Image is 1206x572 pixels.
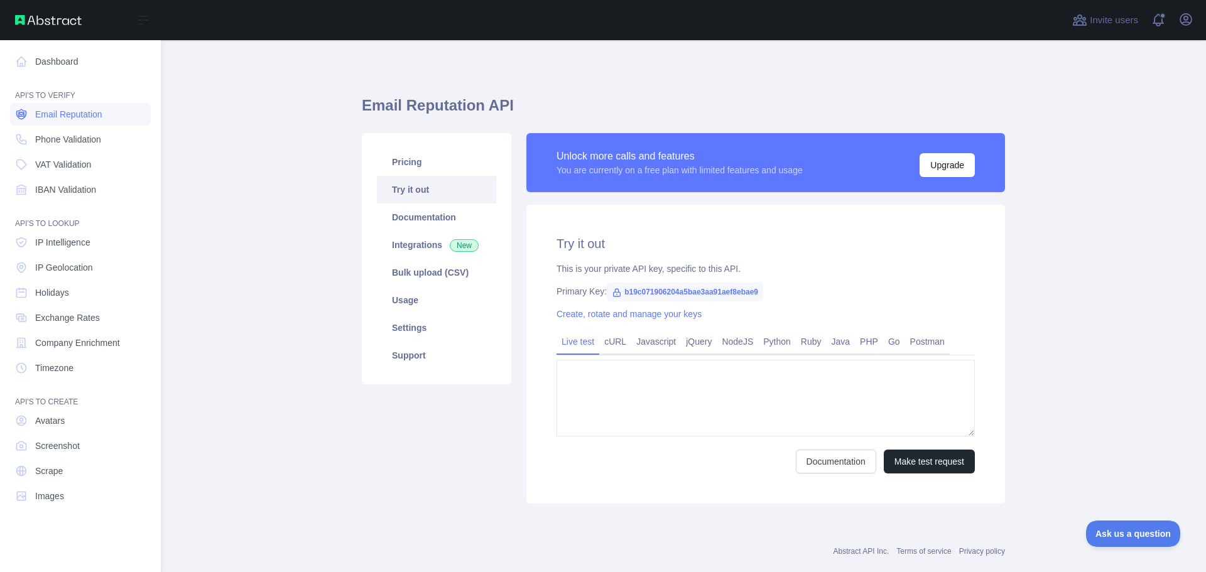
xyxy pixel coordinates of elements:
[450,239,479,252] span: New
[1086,521,1181,547] iframe: Toggle Customer Support
[557,262,975,275] div: This is your private API key, specific to this API.
[35,440,80,452] span: Screenshot
[10,332,151,354] a: Company Enrichment
[10,203,151,229] div: API'S TO LOOKUP
[10,103,151,126] a: Email Reputation
[557,309,702,319] a: Create, rotate and manage your keys
[717,332,758,352] a: NodeJS
[15,15,82,25] img: Abstract API
[905,332,950,352] a: Postman
[10,357,151,379] a: Timezone
[883,332,905,352] a: Go
[827,332,856,352] a: Java
[35,261,93,274] span: IP Geolocation
[10,434,151,457] a: Screenshot
[796,450,876,473] a: Documentation
[35,108,102,121] span: Email Reputation
[35,158,91,171] span: VAT Validation
[35,414,65,427] span: Avatars
[10,128,151,151] a: Phone Validation
[10,178,151,201] a: IBAN Validation
[35,183,96,196] span: IBAN Validation
[834,547,889,556] a: Abstract API Inc.
[377,259,496,286] a: Bulk upload (CSV)
[557,235,975,252] h2: Try it out
[35,133,101,146] span: Phone Validation
[35,362,73,374] span: Timezone
[1090,13,1138,28] span: Invite users
[10,460,151,482] a: Scrape
[10,409,151,432] a: Avatars
[10,75,151,100] div: API'S TO VERIFY
[377,286,496,314] a: Usage
[10,50,151,73] a: Dashboard
[1070,10,1141,30] button: Invite users
[607,283,763,301] span: b19c071906204a5bae3aa91aef8ebae9
[896,547,951,556] a: Terms of service
[377,203,496,231] a: Documentation
[10,153,151,176] a: VAT Validation
[884,450,975,473] button: Make test request
[35,236,90,249] span: IP Intelligence
[557,332,599,352] a: Live test
[10,485,151,507] a: Images
[10,382,151,407] div: API'S TO CREATE
[35,465,63,477] span: Scrape
[855,332,883,352] a: PHP
[10,306,151,329] a: Exchange Rates
[10,231,151,254] a: IP Intelligence
[959,547,1005,556] a: Privacy policy
[377,342,496,369] a: Support
[10,256,151,279] a: IP Geolocation
[377,176,496,203] a: Try it out
[758,332,796,352] a: Python
[35,286,69,299] span: Holidays
[920,153,975,177] button: Upgrade
[557,149,803,164] div: Unlock more calls and features
[377,148,496,176] a: Pricing
[35,337,120,349] span: Company Enrichment
[599,332,631,352] a: cURL
[362,95,1005,126] h1: Email Reputation API
[377,314,496,342] a: Settings
[681,332,717,352] a: jQuery
[796,332,827,352] a: Ruby
[557,285,975,298] div: Primary Key:
[35,311,100,324] span: Exchange Rates
[10,281,151,304] a: Holidays
[377,231,496,259] a: Integrations New
[631,332,681,352] a: Javascript
[35,490,64,502] span: Images
[557,164,803,176] div: You are currently on a free plan with limited features and usage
